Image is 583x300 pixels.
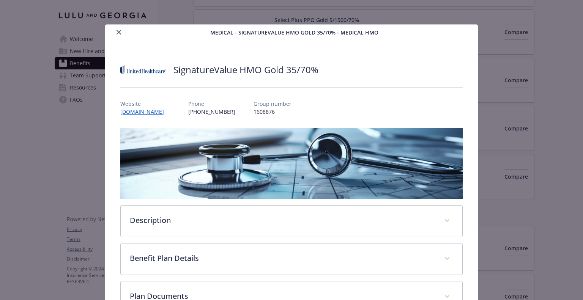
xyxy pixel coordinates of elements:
p: Benefit Plan Details [130,253,435,264]
div: Description [121,206,462,237]
a: [DOMAIN_NAME] [120,108,170,115]
p: [PHONE_NUMBER] [188,108,235,116]
img: United Healthcare Insurance Company [120,58,166,81]
img: banner [120,128,462,199]
p: Phone [188,100,235,108]
p: Group number [254,100,291,108]
div: Benefit Plan Details [121,243,462,275]
p: Website [120,100,170,108]
button: close [114,28,123,37]
p: 1608876 [254,108,291,116]
span: Medical - SignatureValue HMO Gold 35/70% - Medical HMO [210,28,378,36]
p: Description [130,215,435,226]
h2: SignatureValue HMO Gold 35/70% [173,63,318,76]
